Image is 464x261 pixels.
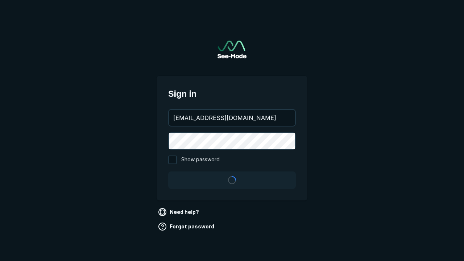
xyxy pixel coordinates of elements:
input: your@email.com [169,110,295,126]
a: Forgot password [157,221,217,232]
span: Show password [181,156,220,164]
a: Go to sign in [217,41,246,58]
a: Need help? [157,206,202,218]
img: See-Mode Logo [217,41,246,58]
span: Sign in [168,87,296,100]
